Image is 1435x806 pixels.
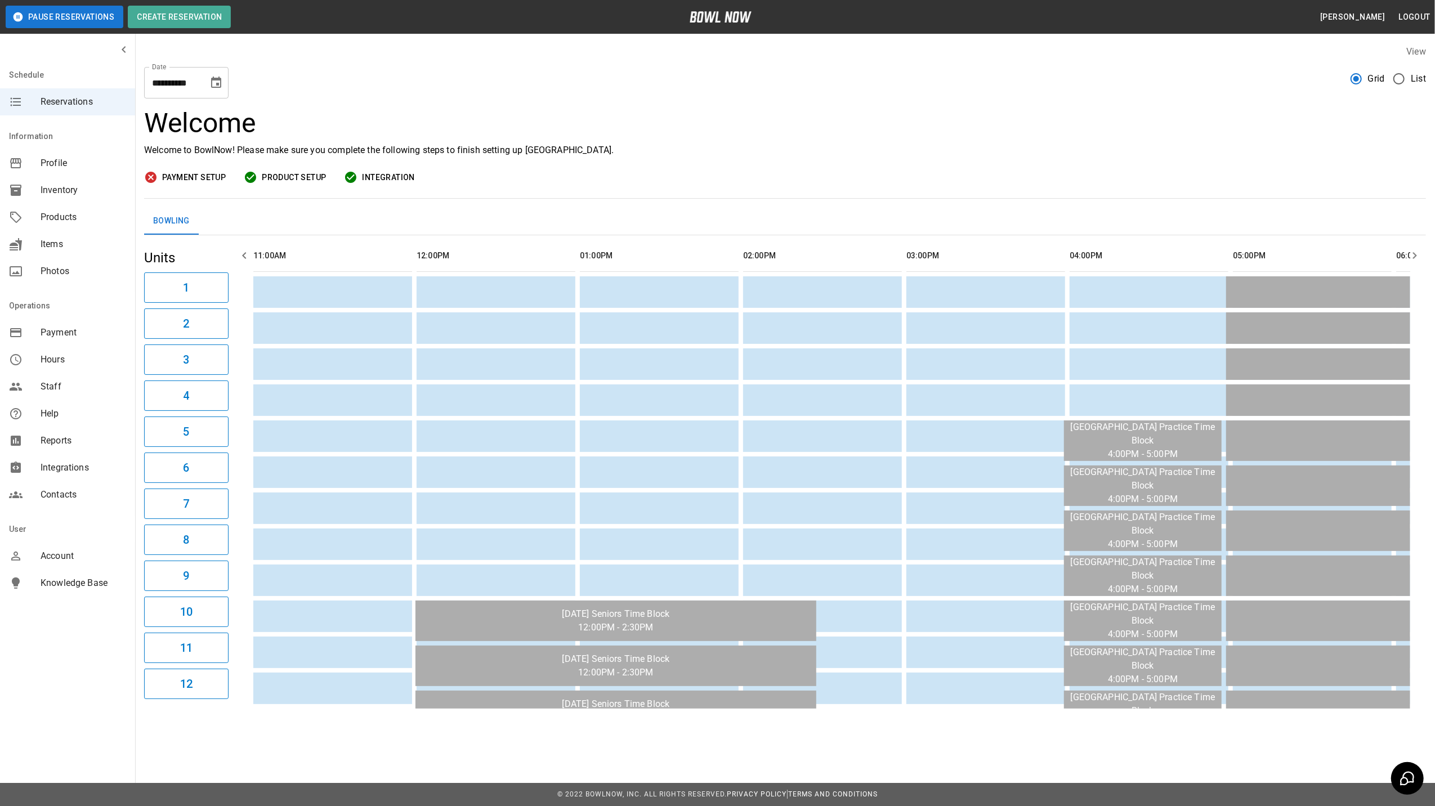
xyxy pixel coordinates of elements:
span: Account [41,549,126,563]
span: Reports [41,434,126,447]
h6: 4 [183,387,189,405]
h6: 10 [180,603,193,621]
th: 11:00AM [253,240,412,272]
h6: 3 [183,351,189,369]
span: Grid [1368,72,1385,86]
button: Pause Reservations [6,6,123,28]
button: [PERSON_NAME] [1316,7,1389,28]
span: Payment [41,326,126,339]
h6: 5 [183,423,189,441]
button: Create Reservation [128,6,231,28]
button: 11 [144,633,229,663]
h6: 7 [183,495,189,513]
span: List [1411,72,1426,86]
label: View [1406,46,1426,57]
span: Photos [41,265,126,278]
span: Integration [362,171,414,185]
button: 5 [144,417,229,447]
button: 3 [144,344,229,375]
button: 12 [144,669,229,699]
button: 6 [144,453,229,483]
span: Product Setup [262,171,326,185]
button: 8 [144,525,229,555]
th: 02:00PM [743,240,902,272]
span: Products [41,211,126,224]
button: 2 [144,308,229,339]
span: Payment Setup [162,171,226,185]
span: Items [41,238,126,251]
th: 01:00PM [580,240,739,272]
h6: 9 [183,567,189,585]
img: logo [690,11,752,23]
button: 9 [144,561,229,591]
button: 10 [144,597,229,627]
h6: 6 [183,459,189,477]
th: 03:00PM [906,240,1065,272]
span: Staff [41,380,126,393]
span: © 2022 BowlNow, Inc. All Rights Reserved. [557,790,727,798]
a: Privacy Policy [727,790,786,798]
h6: 11 [180,639,193,657]
button: 4 [144,380,229,411]
h6: 1 [183,279,189,297]
h5: Units [144,249,229,267]
h6: 2 [183,315,189,333]
span: Profile [41,156,126,170]
button: Logout [1394,7,1435,28]
h6: 12 [180,675,193,693]
span: Reservations [41,95,126,109]
span: Contacts [41,488,126,501]
button: Choose date, selected date is Sep 2, 2025 [205,71,227,94]
span: Help [41,407,126,420]
th: 12:00PM [417,240,575,272]
span: Inventory [41,183,126,197]
button: Bowling [144,208,199,235]
div: inventory tabs [144,208,1426,235]
a: Terms and Conditions [788,790,878,798]
span: Integrations [41,461,126,474]
p: Welcome to BowlNow! Please make sure you complete the following steps to finish setting up [GEOGR... [144,144,1426,157]
h6: 8 [183,531,189,549]
span: Hours [41,353,126,366]
span: Knowledge Base [41,576,126,590]
button: 7 [144,489,229,519]
h3: Welcome [144,108,1426,139]
button: 1 [144,272,229,303]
